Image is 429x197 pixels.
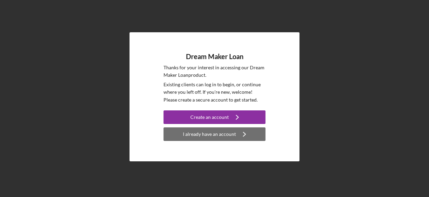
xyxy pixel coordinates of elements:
button: Create an account [164,110,265,124]
p: Thanks for your interest in accessing our Dream Maker Loan product. [164,64,265,79]
div: Create an account [190,110,229,124]
p: Existing clients can log in to begin, or continue where you left off. If you're new, welcome! Ple... [164,81,265,104]
h4: Dream Maker Loan [186,53,243,60]
a: Create an account [164,110,265,126]
button: I already have an account [164,127,265,141]
div: I already have an account [183,127,236,141]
